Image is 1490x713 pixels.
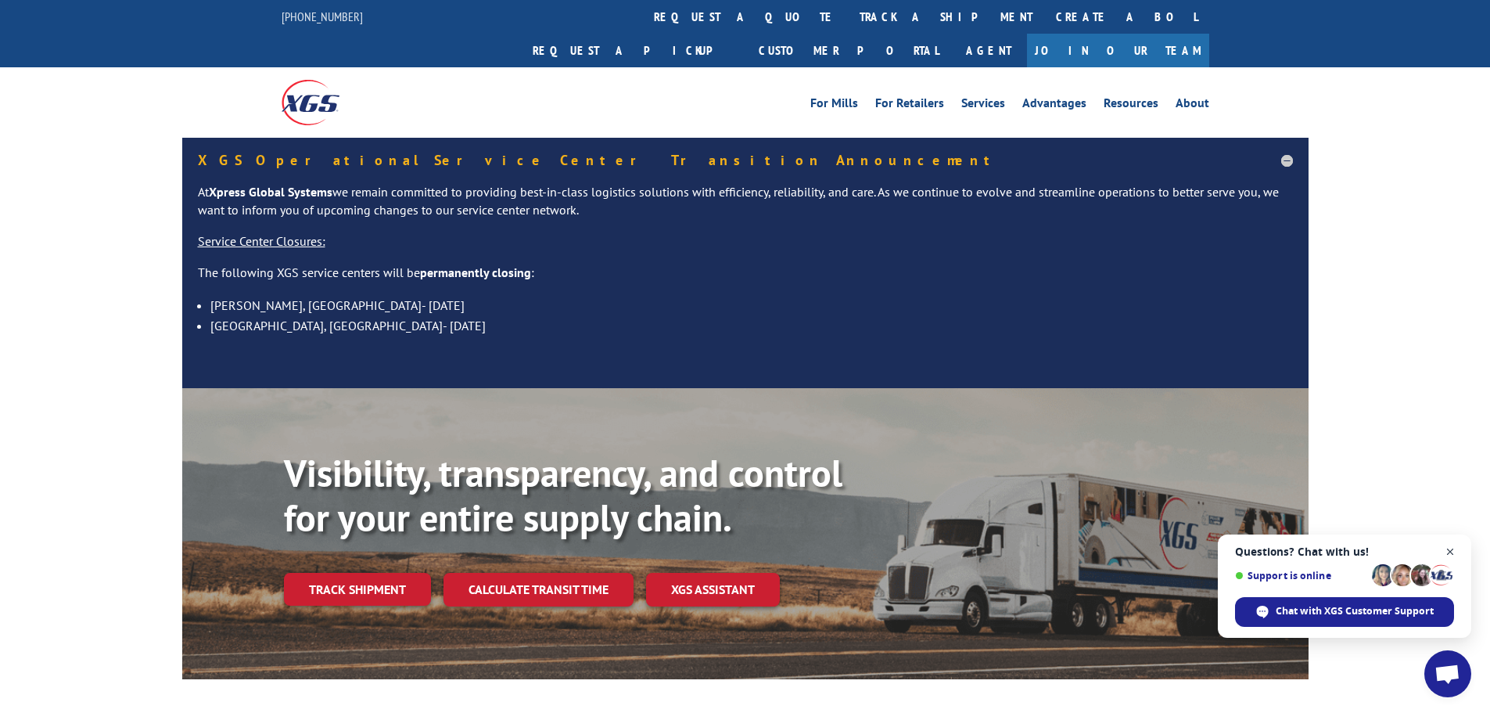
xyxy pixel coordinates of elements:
[1424,650,1471,697] a: Open chat
[209,184,332,200] strong: Xpress Global Systems
[198,183,1293,233] p: At we remain committed to providing best-in-class logistics solutions with efficiency, reliabilit...
[1176,97,1209,114] a: About
[1104,97,1158,114] a: Resources
[284,573,431,606] a: Track shipment
[1235,570,1366,582] span: Support is online
[198,153,1293,167] h5: XGS Operational Service Center Transition Announcement
[875,97,944,114] a: For Retailers
[810,97,858,114] a: For Mills
[646,573,780,607] a: XGS ASSISTANT
[950,34,1027,67] a: Agent
[521,34,747,67] a: Request a pickup
[282,9,363,24] a: [PHONE_NUMBER]
[210,315,1293,336] li: [GEOGRAPHIC_DATA], [GEOGRAPHIC_DATA]- [DATE]
[1027,34,1209,67] a: Join Our Team
[443,573,634,607] a: Calculate transit time
[961,97,1005,114] a: Services
[284,448,842,542] b: Visibility, transparency, and control for your entire supply chain.
[420,265,531,280] strong: permanently closing
[1276,604,1434,618] span: Chat with XGS Customer Support
[747,34,950,67] a: Customer Portal
[1022,97,1086,114] a: Advantages
[198,233,325,249] u: Service Center Closures:
[198,264,1293,295] p: The following XGS service centers will be :
[1235,546,1454,558] span: Questions? Chat with us!
[210,295,1293,315] li: [PERSON_NAME], [GEOGRAPHIC_DATA]- [DATE]
[1235,597,1454,627] span: Chat with XGS Customer Support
